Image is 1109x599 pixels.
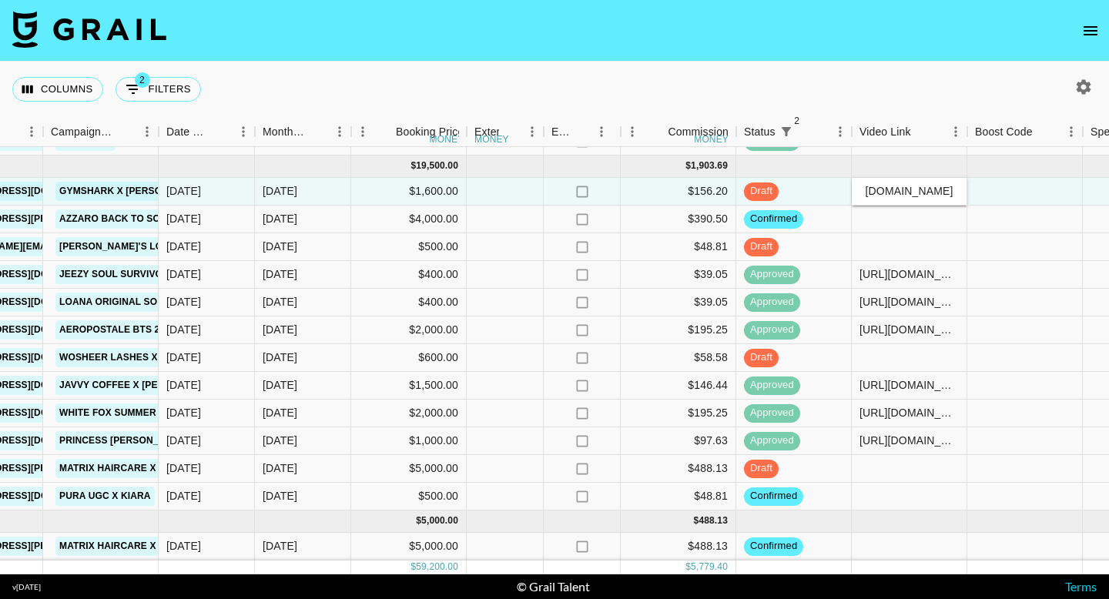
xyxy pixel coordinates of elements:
span: approved [744,378,800,393]
div: Date Created [166,117,210,147]
a: Matrix Haircare x [PERSON_NAME] 4/4 [55,537,257,556]
span: approved [744,295,800,310]
button: Menu [136,120,159,143]
button: Show filters [776,121,797,142]
div: 59,200.00 [416,561,458,574]
div: $600.00 [351,344,467,372]
div: 8/8/2025 [166,239,201,254]
a: Javvy Coffee x [PERSON_NAME] [55,376,225,395]
div: © Grail Talent [517,579,590,594]
a: Azzaro Back to School x Sophia [55,209,238,229]
a: Matrix Haircare x [PERSON_NAME] 2/4 [55,459,257,478]
a: Princess [PERSON_NAME] x [PERSON_NAME] July [55,431,310,450]
button: Sort [499,121,521,142]
a: Jeezy Soul Survivor [55,265,173,284]
button: Sort [374,121,396,142]
span: approved [744,267,800,282]
div: Aug '25 [263,239,297,254]
div: 8/6/2025 [166,211,201,226]
div: Expenses: Remove Commission? [551,117,573,147]
div: money [474,135,509,144]
div: Video Link [852,117,967,147]
button: Sort [114,121,136,142]
div: Status [744,117,776,147]
div: $ [410,561,416,574]
div: 5,000.00 [421,514,458,527]
button: open drawer [1075,15,1106,46]
div: $390.50 [621,206,736,233]
div: Commission [668,117,729,147]
div: $ [694,514,699,527]
div: Boost Code [967,117,1083,147]
div: Campaign (Type) [51,117,114,147]
span: confirmed [744,489,803,504]
div: $58.58 [621,344,736,372]
img: Grail Talent [12,11,166,48]
div: Aug '25 [263,266,297,282]
div: $97.63 [621,427,736,455]
div: $48.81 [621,233,736,261]
div: 8/14/2025 [166,488,201,504]
div: $195.25 [621,400,736,427]
a: Terms [1065,579,1097,594]
div: $39.05 [621,289,736,316]
div: v [DATE] [12,582,41,592]
span: 2 [789,113,805,129]
button: Menu [351,120,374,143]
button: Show filters [116,77,201,102]
div: 488.13 [699,514,728,527]
div: $ [416,514,421,527]
div: $500.00 [351,233,467,261]
button: Sort [210,121,232,142]
div: 7/21/2025 [166,322,201,337]
button: Menu [328,120,351,143]
div: money [430,135,464,144]
div: 2/24/2025 [166,460,201,476]
div: Expenses: Remove Commission? [544,117,621,147]
div: 19,500.00 [416,159,458,172]
div: 7/15/2025 [166,377,201,393]
div: Aug '25 [263,488,297,504]
span: confirmed [744,212,803,226]
div: 7/31/2025 [166,183,201,199]
div: 5,779.40 [691,561,728,574]
div: $ [685,561,691,574]
div: 2 active filters [776,121,797,142]
div: $4,000.00 [351,206,467,233]
span: draft [744,350,779,365]
div: https://www.tiktok.com/@.sophiaquintero/photo/7535525749248265486 [859,266,959,282]
div: Aug '25 [263,433,297,448]
div: $195.25 [621,316,736,344]
div: https://www.tiktok.com/@darcyeallen/video/7535097904550202654?lang=en [859,322,959,337]
button: Sort [911,121,933,142]
div: $2,000.00 [351,316,467,344]
button: Menu [20,120,43,143]
div: https://www.tiktok.com/@gertienazaroff/video/7537848584574749965 [859,433,959,448]
div: 1,903.69 [691,159,728,172]
div: $ [410,159,416,172]
span: draft [744,239,779,254]
a: Gymshark x [PERSON_NAME] [55,182,209,201]
div: $1,600.00 [351,178,467,206]
div: $1,000.00 [351,427,467,455]
div: $ [685,159,691,172]
div: 8/5/2025 [166,294,201,310]
button: Sort [646,121,668,142]
button: Menu [521,120,544,143]
div: Month Due [263,117,307,147]
div: Video Link [859,117,911,147]
button: Sort [307,121,328,142]
a: Wosheer Lashes x [PERSON_NAME] [55,348,243,367]
div: money [694,135,729,144]
div: Aug '25 [263,377,297,393]
a: Pura UGC x Kiara [55,487,155,506]
button: Menu [590,120,613,143]
div: $48.81 [621,483,736,510]
div: 6/4/2025 [166,405,201,420]
div: Sep '25 [263,538,297,554]
a: White Fox Summer x [PERSON_NAME] [55,403,250,423]
div: Booking Price [396,117,464,147]
div: Aug '25 [263,294,297,310]
div: Aug '25 [263,322,297,337]
a: Aeropostale BTS 2025 x [PERSON_NAME] [55,320,270,340]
